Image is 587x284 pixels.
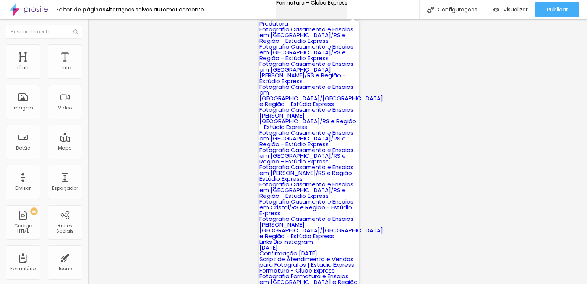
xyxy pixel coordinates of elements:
div: Imagem [13,105,33,111]
div: Título [16,65,29,70]
input: Buscar elemento [6,25,82,39]
a: Script de Atendimento e Vendas para Fotógrafos | Estudio Express [259,255,354,269]
a: Confirmação [DATE] [259,249,317,257]
a: Fotografia Casamento e Ensaios em [GEOGRAPHIC_DATA]/RS e Região - Estúdio Express [259,25,353,45]
a: Fotografia Casamento e Ensaios em [GEOGRAPHIC_DATA]/RS e Região - Estúdio Express [259,129,353,148]
img: Icone [427,7,434,13]
div: Texto [59,65,71,70]
a: Fotografia Casamento e Ensaios em [GEOGRAPHIC_DATA]/RS e Região - Estúdio Express [259,146,353,165]
a: Links Bio Instagram [259,238,313,246]
a: Produtora [259,20,288,28]
img: view-1.svg [493,7,499,13]
button: Visualizar [485,2,535,17]
div: Botão [16,145,30,151]
a: [DATE] [259,243,278,251]
button: Publicar [535,2,579,17]
div: Alterações salvas automaticamente [105,7,204,12]
img: Icone [73,29,78,34]
div: Vídeo [58,105,72,111]
div: Código HTML [8,223,38,234]
div: Mapa [58,145,72,151]
a: Fotografia Casamento e Ensaios em [GEOGRAPHIC_DATA]/RS e Região - Estúdio Express [259,42,353,62]
a: Fotografia Casamento e Ensaios em [GEOGRAPHIC_DATA]/RS e Região - Estúdio Express [259,180,353,200]
span: Visualizar [503,7,528,13]
a: Fotografia Casamento e Ensaios em Cristal/RS e Região - Estúdio Express [259,197,353,217]
a: Fotografia Casamento e Ensaios em [PERSON_NAME]/RS e Região - Estúdio Express [259,163,357,183]
div: Redes Sociais [50,223,80,234]
a: Fotografia Casamento e Ensaios em [GEOGRAPHIC_DATA]/[GEOGRAPHIC_DATA] e Região - Estúdio Express [259,83,383,108]
div: Formulário [10,266,36,271]
a: Fotografia Casamento e Ensaios [PERSON_NAME][GEOGRAPHIC_DATA]/RS e Região - Estúdio Express [259,106,356,131]
a: Formatura - Clube Express [259,266,335,274]
div: Editor de páginas [52,7,105,12]
div: Espaçador [52,186,78,191]
div: Ícone [58,266,72,271]
a: Fotografia Casamento e Ensaios em [GEOGRAPHIC_DATA][PERSON_NAME]/RS e Região - Estúdio Express [259,60,353,85]
a: Fotografia Casamento e Ensaios [PERSON_NAME][GEOGRAPHIC_DATA]/[GEOGRAPHIC_DATA] e Região - Estúdi... [259,215,383,240]
div: Divisor [15,186,31,191]
span: Publicar [547,7,568,13]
